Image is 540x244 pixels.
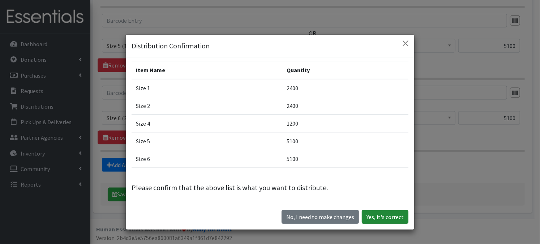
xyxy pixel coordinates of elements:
button: Close [400,38,411,49]
th: Quantity [282,61,408,79]
th: Item Name [132,61,282,79]
button: Yes, it's correct [362,210,408,224]
h5: Distribution Confirmation [132,40,210,51]
td: Size 4 [132,115,282,132]
td: 2400 [282,97,408,115]
td: 5100 [282,132,408,150]
td: Size 6 [132,150,282,168]
td: 1200 [282,115,408,132]
td: 2400 [282,79,408,97]
td: Size 1 [132,79,282,97]
td: Size 2 [132,97,282,115]
td: Size 5 [132,132,282,150]
p: Please confirm that the above list is what you want to distribute. [132,182,408,193]
td: 5100 [282,150,408,168]
button: No I need to make changes [282,210,359,224]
